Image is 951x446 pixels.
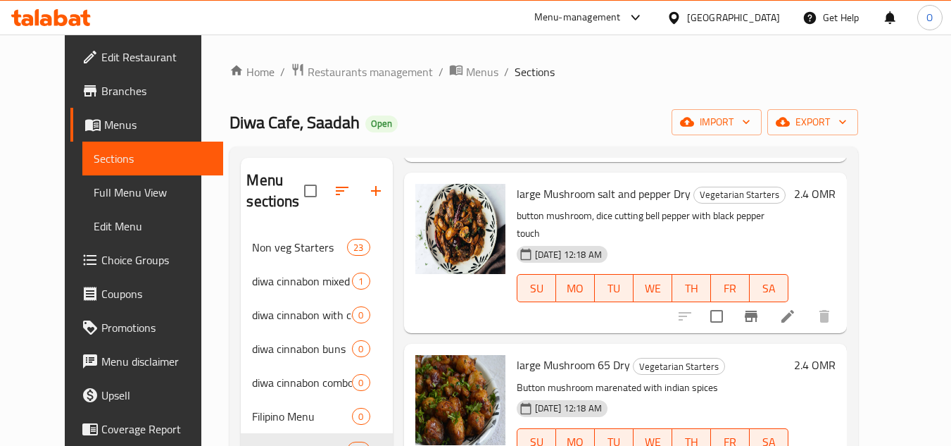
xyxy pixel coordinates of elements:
h2: Menu sections [246,170,303,212]
span: Vegetarian Starters [694,187,785,203]
span: export [779,113,847,131]
span: Branches [101,82,213,99]
div: Vegetarian Starters [693,187,786,204]
div: Menu-management [534,9,621,26]
span: Select to update [702,302,731,331]
span: Edit Menu [94,218,213,235]
img: large Mushroom salt and pepper Dry [415,184,505,274]
span: SA [755,278,783,299]
button: MO [556,274,595,302]
button: TU [595,274,634,302]
div: items [347,239,370,256]
button: delete [807,299,841,333]
div: items [352,273,370,290]
div: Filipino Menu0 [241,399,392,433]
span: TH [678,278,705,299]
a: Menus [70,108,224,142]
span: Menus [466,63,498,80]
div: Non veg Starters23 [241,230,392,264]
a: Edit Restaurant [70,40,224,74]
span: Sections [94,150,213,167]
button: SU [517,274,556,302]
span: 1 [353,275,369,288]
span: Coverage Report [101,421,213,438]
span: Full Menu View [94,184,213,201]
div: diwa cinnabon mixed flov or combo pack1 [241,264,392,298]
div: diwa cinnabon with coffee0 [241,298,392,332]
span: Non veg Starters [252,239,347,256]
div: items [352,374,370,391]
p: button mushroom, dice cutting bell pepper with black pepper touch [517,207,789,242]
img: large Mushroom 65 Dry [415,355,505,445]
a: Coupons [70,277,224,311]
div: items [352,408,370,425]
span: Choice Groups [101,252,213,268]
span: Coupons [101,285,213,302]
a: Edit Menu [82,209,224,243]
a: Choice Groups [70,243,224,277]
span: 23 [348,241,369,254]
span: [DATE] 12:18 AM [529,402,607,415]
span: WE [639,278,667,299]
div: diwa cinnabon mixed flov or combo pack [252,273,352,290]
button: SA [750,274,788,302]
a: Upsell [70,378,224,412]
span: large Mushroom 65 Dry [517,354,630,376]
span: large Mushroom salt and pepper Dry [517,183,691,204]
a: Full Menu View [82,175,224,209]
span: Vegetarian Starters [634,359,724,375]
span: [DATE] 12:18 AM [529,248,607,261]
button: WE [634,274,672,302]
span: Menu disclaimer [101,353,213,370]
a: Promotions [70,311,224,345]
span: Sort sections [325,174,359,208]
li: / [280,63,285,80]
span: Diwa Cafe, Saadah [229,106,360,138]
span: Promotions [101,319,213,336]
span: Sections [515,63,555,80]
a: Edit menu item [779,308,796,325]
button: TH [672,274,711,302]
span: 0 [353,410,369,423]
span: Select all sections [296,176,325,206]
a: Branches [70,74,224,108]
span: Edit Restaurant [101,49,213,66]
h6: 2.4 OMR [794,355,836,375]
p: Button mushroom marenated with indian spices [517,379,789,397]
li: / [504,63,509,80]
span: TU [600,278,628,299]
a: Menus [449,63,498,81]
span: Upsell [101,387,213,404]
div: diwa cinnabon combo pack0 [241,366,392,399]
span: Open [365,118,398,130]
span: O [926,10,933,25]
div: items [352,306,370,323]
span: diwa cinnabon buns [252,340,352,357]
div: [GEOGRAPHIC_DATA] [687,10,780,25]
div: Vegetarian Starters [633,358,725,375]
span: Filipino Menu [252,408,352,425]
span: diwa cinnabon with coffee [252,306,352,323]
a: Menu disclaimer [70,345,224,378]
span: Restaurants management [308,63,433,80]
button: export [767,109,858,135]
nav: breadcrumb [229,63,858,81]
div: items [352,340,370,357]
span: diwa cinnabon combo pack [252,374,352,391]
span: MO [562,278,589,299]
a: Home [229,63,275,80]
button: import [672,109,762,135]
button: Branch-specific-item [734,299,768,333]
span: 0 [353,376,369,390]
li: / [439,63,443,80]
a: Sections [82,142,224,175]
div: diwa cinnabon buns0 [241,332,392,366]
button: Add section [359,174,393,208]
span: import [683,113,750,131]
h6: 2.4 OMR [794,184,836,204]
